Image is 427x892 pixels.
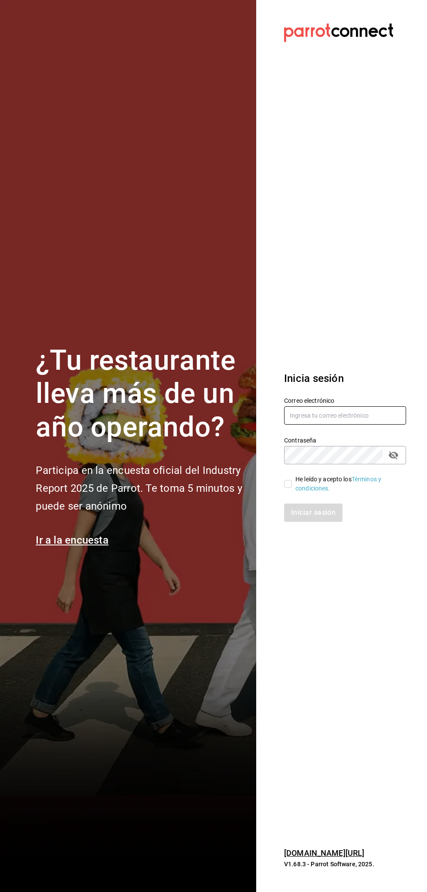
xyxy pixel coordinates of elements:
[284,848,364,858] a: [DOMAIN_NAME][URL]
[284,406,406,425] input: Ingresa tu correo electrónico
[36,534,108,546] a: Ir a la encuesta
[295,476,381,492] a: Términos y condiciones.
[284,437,406,443] label: Contraseña
[386,448,401,463] button: passwordField
[284,397,406,403] label: Correo electrónico
[36,344,246,444] h1: ¿Tu restaurante lleva más de un año operando?
[284,860,406,868] p: V1.68.3 - Parrot Software, 2025.
[36,462,246,515] h2: Participa en la encuesta oficial del Industry Report 2025 de Parrot. Te toma 5 minutos y puede se...
[295,475,399,493] div: He leído y acepto los
[284,371,406,386] h3: Inicia sesión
